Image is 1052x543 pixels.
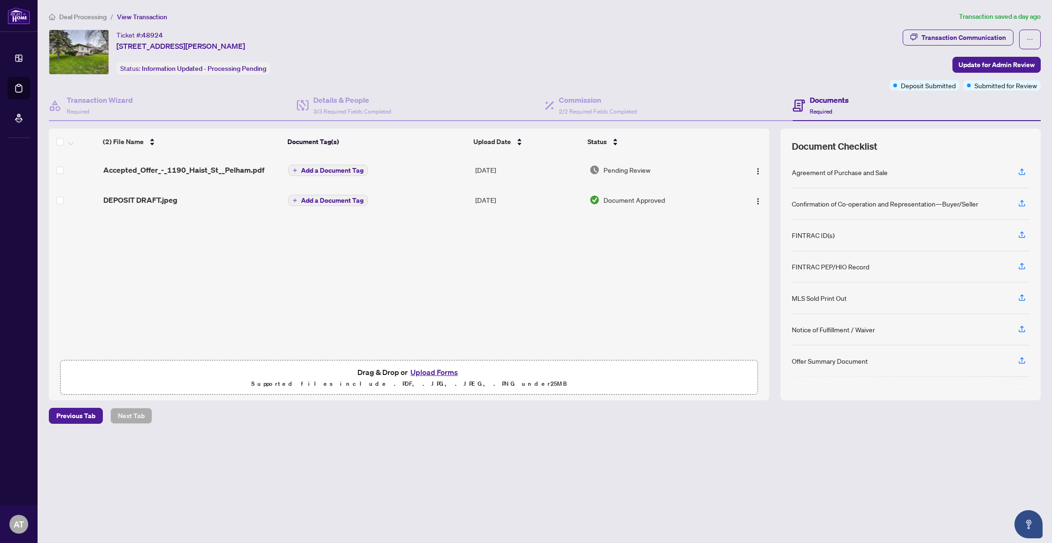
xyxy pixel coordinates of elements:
[1027,36,1033,43] span: ellipsis
[116,62,270,75] div: Status:
[559,94,637,106] h4: Commission
[584,129,726,155] th: Status
[293,198,297,203] span: plus
[103,137,144,147] span: (2) File Name
[313,108,391,115] span: 3/3 Required Fields Completed
[472,185,586,215] td: [DATE]
[357,366,461,378] span: Drag & Drop or
[975,80,1037,91] span: Submitted for Review
[959,11,1041,22] article: Transaction saved a day ago
[810,94,849,106] h4: Documents
[110,11,113,22] li: /
[142,31,163,39] span: 48924
[473,137,511,147] span: Upload Date
[66,378,752,390] p: Supported files include .PDF, .JPG, .JPEG, .PNG under 25 MB
[284,129,470,155] th: Document Tag(s)
[301,197,364,204] span: Add a Document Tag
[792,261,869,272] div: FINTRAC PEP/HIO Record
[49,408,103,424] button: Previous Tab
[792,140,877,153] span: Document Checklist
[792,293,847,303] div: MLS Sold Print Out
[61,360,758,395] span: Drag & Drop orUpload FormsSupported files include .PDF, .JPG, .JPEG, .PNG under25MB
[921,30,1006,45] div: Transaction Communication
[754,198,762,205] img: Logo
[792,356,868,366] div: Offer Summary Document
[470,129,584,155] th: Upload Date
[117,13,167,21] span: View Transaction
[56,408,95,423] span: Previous Tab
[903,30,1013,46] button: Transaction Communication
[116,30,163,40] div: Ticket #:
[750,192,766,207] button: Logo
[1014,510,1043,538] button: Open asap
[59,13,107,21] span: Deal Processing
[142,64,266,73] span: Information Updated - Processing Pending
[301,167,364,174] span: Add a Document Tag
[901,80,956,91] span: Deposit Submitted
[67,108,89,115] span: Required
[603,165,650,175] span: Pending Review
[750,162,766,177] button: Logo
[67,94,133,106] h4: Transaction Wizard
[792,324,875,335] div: Notice of Fulfillment / Waiver
[103,194,178,206] span: DEPOSIT DRAFT.jpeg
[589,195,600,205] img: Document Status
[959,57,1035,72] span: Update for Admin Review
[810,108,832,115] span: Required
[14,518,24,531] span: AT
[603,195,665,205] span: Document Approved
[288,164,368,176] button: Add a Document Tag
[99,129,284,155] th: (2) File Name
[49,30,108,74] img: IMG-X12240416_1.jpg
[8,7,30,24] img: logo
[313,94,391,106] h4: Details & People
[110,408,152,424] button: Next Tab
[754,168,762,175] img: Logo
[589,165,600,175] img: Document Status
[288,195,368,206] button: Add a Document Tag
[408,366,461,378] button: Upload Forms
[288,194,368,206] button: Add a Document Tag
[116,40,245,52] span: [STREET_ADDRESS][PERSON_NAME]
[792,199,978,209] div: Confirmation of Co-operation and Representation—Buyer/Seller
[792,230,835,240] div: FINTRAC ID(s)
[588,137,607,147] span: Status
[792,167,888,177] div: Agreement of Purchase and Sale
[49,14,55,20] span: home
[472,155,586,185] td: [DATE]
[103,164,264,176] span: Accepted_Offer_-_1190_Haist_St__Pelham.pdf
[952,57,1041,73] button: Update for Admin Review
[559,108,637,115] span: 2/2 Required Fields Completed
[288,165,368,176] button: Add a Document Tag
[293,168,297,173] span: plus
